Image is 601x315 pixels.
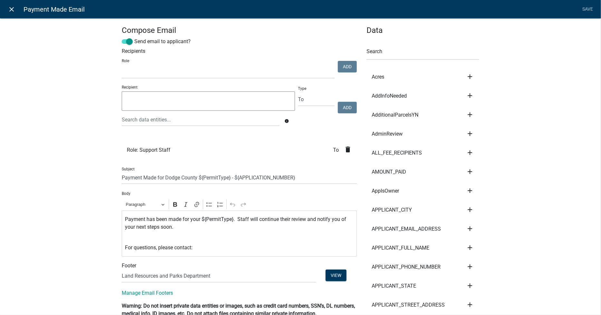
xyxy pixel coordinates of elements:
[122,48,357,54] h6: Recipients
[372,245,429,251] span: APPLICANT_FULL_NAME
[8,5,16,13] i: close
[122,113,280,126] input: Search data entities...
[24,3,85,16] span: Payment Made Email
[372,302,445,308] span: APPLICANT_STREET_ADDRESS
[127,148,170,153] span: Role: Support Staff
[580,3,596,15] a: Save
[466,130,474,138] i: add
[466,244,474,252] i: add
[466,168,474,176] i: add
[466,92,474,100] i: add
[372,264,441,270] span: APPLICANT_PHONE_NUMBER
[466,206,474,214] i: add
[466,187,474,195] i: add
[372,93,407,99] span: AddInfoNeeded
[338,102,357,113] button: Add
[466,149,474,157] i: add
[372,207,412,213] span: APPLICANT_CITY
[122,59,129,63] label: Role
[122,38,191,45] label: Send email to applicant?
[466,111,474,119] i: add
[344,146,352,153] i: delete
[466,301,474,309] i: add
[367,26,479,35] h4: Data
[125,244,354,252] p: For questions, please contact:
[372,226,441,232] span: APPLICANT_EMAIL_ADDRESS
[372,74,384,80] span: Acres
[117,262,362,270] div: Footer
[466,263,474,271] i: add
[123,199,167,209] button: Paragraph, Heading
[333,148,344,153] span: To
[466,225,474,233] i: add
[372,283,416,289] span: APPLICANT_STATE
[122,198,357,210] div: Editor toolbar
[338,61,357,72] button: Add
[125,215,354,239] p: Payment has been made for your ${PermitType}. Staff will continue their review and notify you of ...
[372,131,403,137] span: AdminReview
[284,119,289,123] i: info
[372,112,418,118] span: AdditionalParcelsYN
[372,150,422,156] span: ALL_FEE_RECIPIENTS
[122,192,130,196] label: Body
[122,84,295,90] p: Recipient
[122,26,357,35] h4: Compose Email
[372,169,406,175] span: AMOUNT_PAID
[126,201,159,208] span: Paragraph
[466,282,474,290] i: add
[122,211,357,257] div: Editor editing area: main. Press Alt+0 for help.
[122,290,173,296] a: Manage Email Footers
[298,87,307,91] label: Type
[326,270,347,281] button: View
[466,73,474,81] i: add
[372,188,399,194] span: AppIsOwner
